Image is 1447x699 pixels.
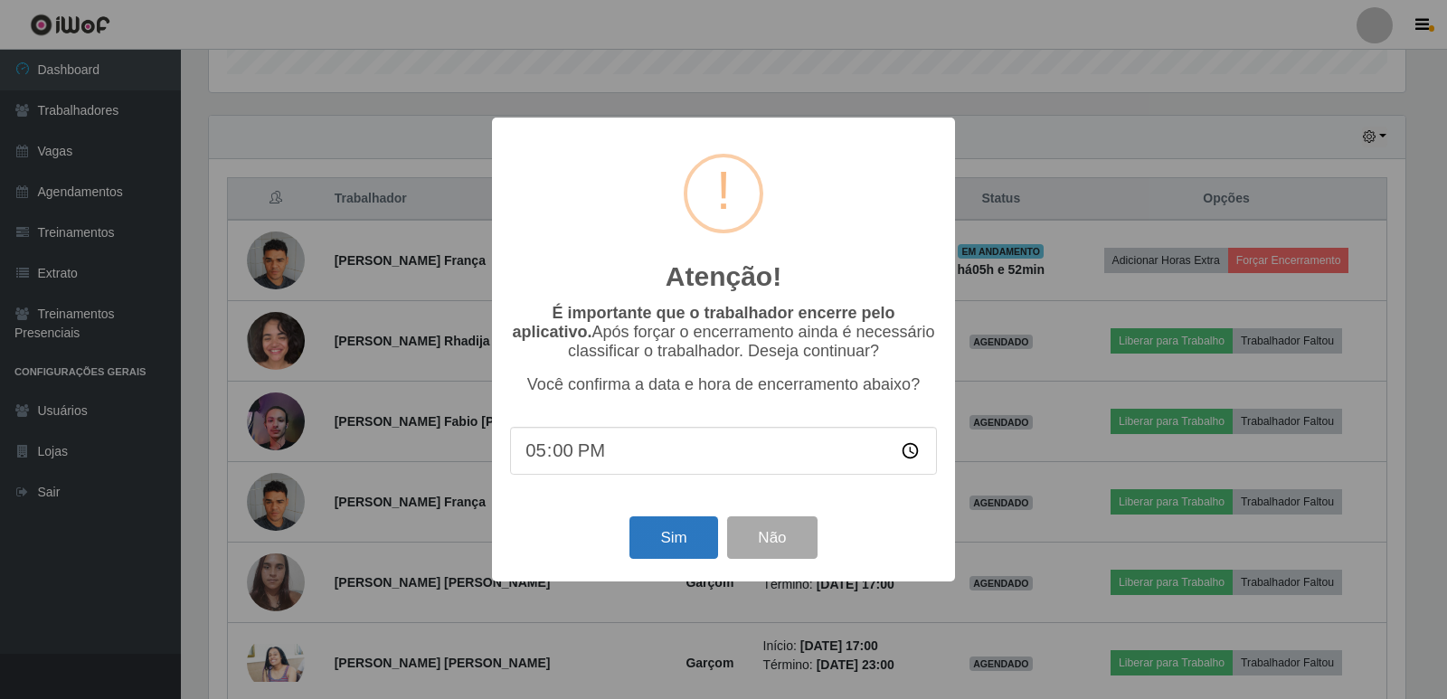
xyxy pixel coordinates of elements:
[727,516,817,559] button: Não
[629,516,717,559] button: Sim
[510,375,937,394] p: Você confirma a data e hora de encerramento abaixo?
[512,304,894,341] b: É importante que o trabalhador encerre pelo aplicativo.
[666,260,781,293] h2: Atenção!
[510,304,937,361] p: Após forçar o encerramento ainda é necessário classificar o trabalhador. Deseja continuar?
